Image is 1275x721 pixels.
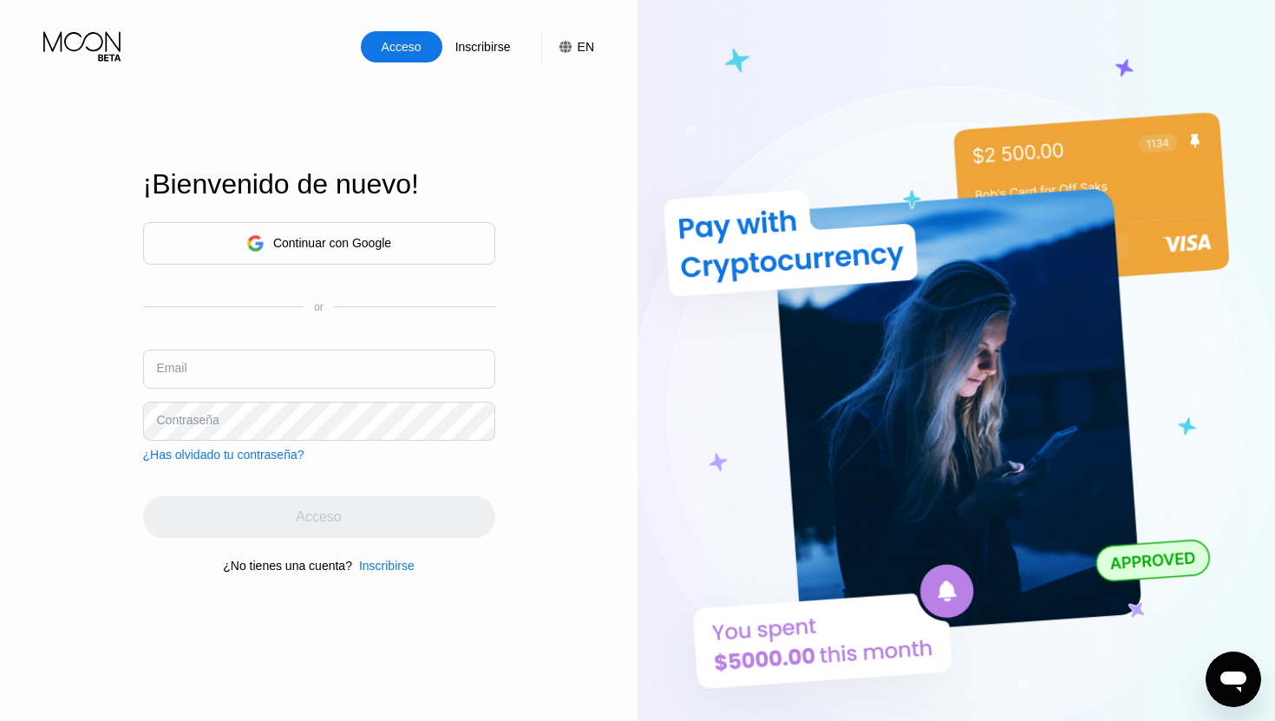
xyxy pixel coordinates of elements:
[143,448,304,462] div: ¿Has olvidado tu contraseña?
[359,559,415,573] div: Inscribirse
[1206,652,1261,707] iframe: Botón para iniciar la ventana de mensajería
[157,413,219,427] div: Contraseña
[454,38,513,56] div: Inscribirse
[442,31,524,62] div: Inscribirse
[143,222,495,265] div: Continuar con Google
[361,31,442,62] div: Acceso
[143,168,495,200] div: ¡Bienvenido de nuevo!
[352,559,415,573] div: Inscribirse
[273,236,391,250] div: Continuar con Google
[223,559,352,573] div: ¿No tienes una cuenta?
[578,40,594,54] div: EN
[380,38,423,56] div: Acceso
[157,361,187,375] div: Email
[541,31,594,62] div: EN
[314,301,324,313] div: or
